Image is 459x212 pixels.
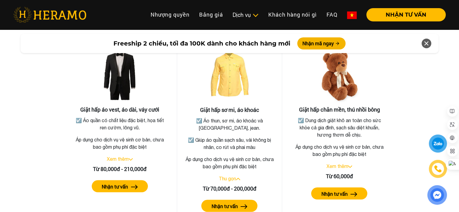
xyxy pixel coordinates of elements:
[311,187,367,199] button: Nhận tư vấn
[129,158,133,160] img: arrow_down.svg
[309,46,369,106] img: Giặt hấp chăn mền, thú nhồi bông
[350,192,357,196] img: arrow
[236,178,240,180] img: arrow_up.svg
[72,180,168,192] a: Nhận tư vấn arrow
[201,200,257,212] button: Nhận tư vấn
[199,46,260,106] img: Giặt hấp sơ mi, áo khoác
[291,106,387,113] h3: Giặt hấp chăn mền, thú nhồi bông
[322,8,342,21] a: FAQ
[92,180,148,192] button: Nhận tư vấn
[233,11,259,19] div: Dịch vụ
[263,8,322,21] a: Khách hàng nói gì
[131,185,138,189] img: arrow
[194,8,228,21] a: Bảng giá
[366,8,446,21] button: NHẬN TƯ VẤN
[297,37,346,49] button: Nhận mã ngay
[72,106,168,113] h3: Giặt hấp áo vest, áo dài, váy cưới
[241,204,247,209] img: arrow
[430,161,446,177] a: phone-icon
[219,176,236,181] a: Thu gọn
[362,12,446,17] a: NHẬN TƯ VẤN
[73,116,167,131] p: ☑️ Áo quần có chất liệu đặc biệt, họa tiết ren cườm, lông vũ.
[252,12,259,18] img: subToggleIcon
[72,165,168,173] div: Từ 80,000đ - 210,000đ
[321,190,347,197] label: Nhận tư vấn
[291,172,387,180] div: Từ 60,000đ
[291,187,387,199] a: Nhận tư vấn arrow
[182,155,277,170] p: Áp dụng cho dịch vụ vệ sinh cơ bản, chưa bao gồm phụ phí đặc biệt
[182,106,277,113] h3: Giặt hấp sơ mi, áo khoác
[72,136,168,150] p: Áp dụng cho dịch vụ vệ sinh cơ bản, chưa bao gồm phụ phí đặc biệt
[182,184,277,192] div: Từ 70,000đ - 200,000đ
[146,8,194,21] a: Nhượng quyền
[292,116,386,138] p: ☑️ Dung dịch giặt khô an toàn cho sức khỏe cả gia đình, sạch sâu diệt khuẩn, hương thơm dễ chịu.
[326,163,348,169] a: Xem thêm
[182,200,277,212] a: Nhận tư vấn arrow
[90,46,150,106] img: Giặt hấp áo vest, áo dài, váy cưới
[291,143,387,157] p: Áp dụng cho dịch vụ vệ sinh cơ bản, chưa bao gồm phụ phí đặc biệt
[434,165,442,173] img: phone-icon
[13,7,86,23] img: heramo-logo.png
[183,136,276,150] p: ☑️ Giúp áo quần sạch sâu, vải không bị nhăn, co rút và phai màu
[102,183,128,190] label: Nhận tư vấn
[348,165,352,168] img: arrow_down.svg
[107,156,129,161] a: Xem thêm
[183,117,276,131] p: ☑️ Áo thun, sơ mi, áo khoác và [GEOGRAPHIC_DATA], jean.
[211,202,237,210] label: Nhận tư vấn
[347,11,357,19] img: vn-flag.png
[113,39,290,48] span: Freeship 2 chiều, tối đa 100K dành cho khách hàng mới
